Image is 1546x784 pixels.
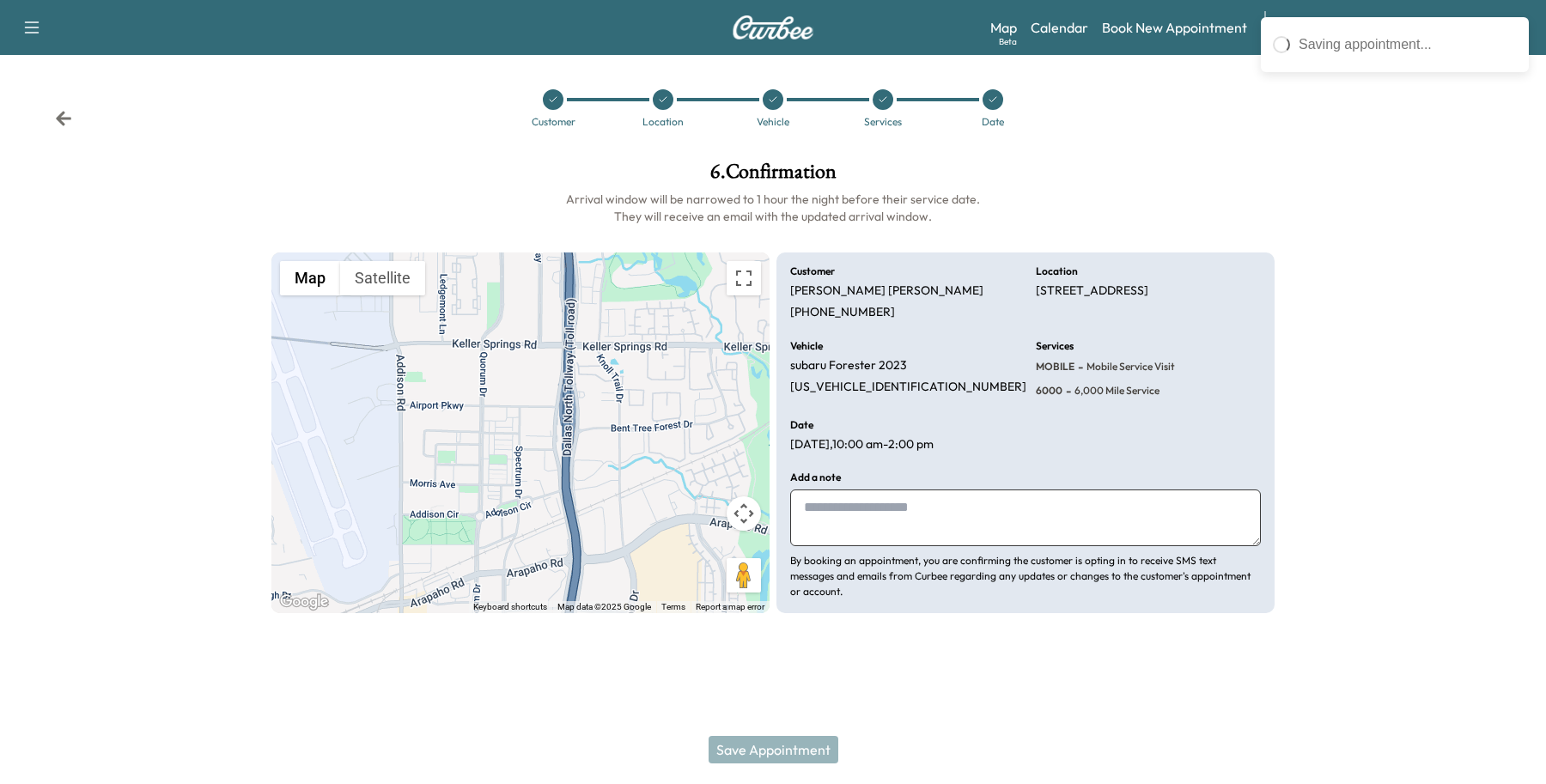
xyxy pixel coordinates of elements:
h6: Arrival window will be narrowed to 1 hour the night before their service date. They will receive ... [271,191,1275,225]
div: Date [982,117,1004,127]
span: MOBILE [1036,360,1074,374]
h6: Location [1036,266,1078,277]
p: [STREET_ADDRESS] [1036,283,1148,299]
button: Show satellite imagery [340,261,425,295]
p: subaru Forester 2023 [790,358,907,374]
p: [PERSON_NAME] [PERSON_NAME] [790,283,983,299]
img: Google [276,591,332,613]
h1: 6 . Confirmation [271,161,1275,191]
p: [US_VEHICLE_IDENTIFICATION_NUMBER] [790,380,1026,395]
div: Location [642,117,684,127]
span: - [1074,358,1083,375]
button: Drag Pegman onto the map to open Street View [727,558,761,593]
div: Customer [532,117,575,127]
h6: Services [1036,341,1074,351]
button: Toggle fullscreen view [727,261,761,295]
a: Report a map error [696,602,764,611]
h6: Add a note [790,472,841,483]
div: Back [55,110,72,127]
h6: Customer [790,266,835,277]
a: Calendar [1031,17,1088,38]
div: Saving appointment... [1299,34,1517,55]
span: Mobile Service Visit [1083,360,1175,374]
a: Open this area in Google Maps (opens a new window) [276,591,332,613]
span: - [1062,382,1071,399]
h6: Vehicle [790,341,823,351]
p: [DATE] , 10:00 am - 2:00 pm [790,437,934,453]
p: [PHONE_NUMBER] [790,305,895,320]
button: Show street map [280,261,340,295]
img: Curbee Logo [732,15,814,40]
div: Services [864,117,902,127]
a: Book New Appointment [1102,17,1247,38]
a: Terms (opens in new tab) [661,602,685,611]
a: MapBeta [990,17,1017,38]
button: Map camera controls [727,496,761,531]
div: Beta [999,35,1017,48]
p: By booking an appointment, you are confirming the customer is opting in to receive SMS text messa... [790,553,1261,599]
h6: Date [790,420,813,430]
span: 6000 [1036,384,1062,398]
span: Map data ©2025 Google [557,602,651,611]
span: 6,000 mile Service [1071,384,1159,398]
div: Vehicle [757,117,789,127]
button: Keyboard shortcuts [473,601,547,613]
